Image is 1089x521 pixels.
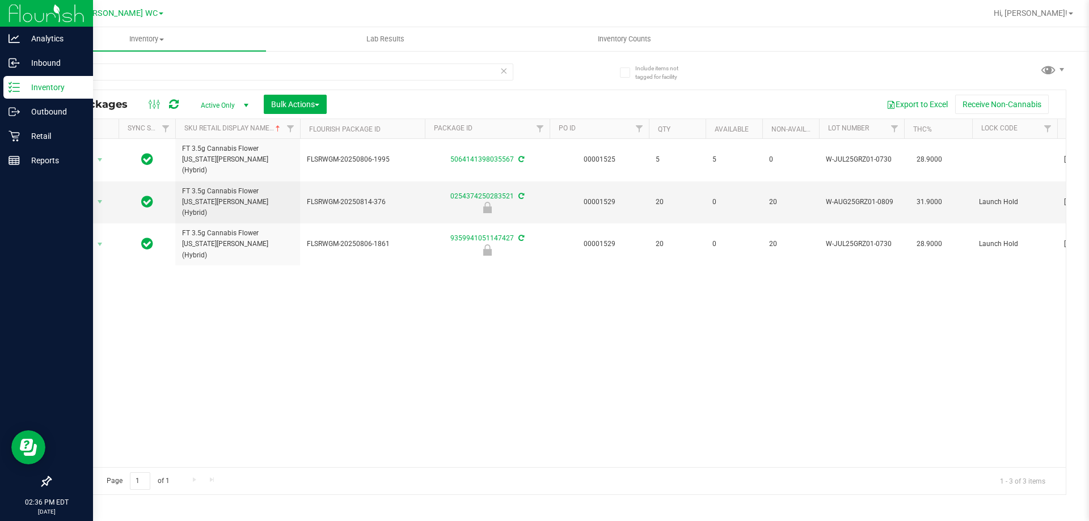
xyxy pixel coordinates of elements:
[11,430,45,464] iframe: Resource center
[712,154,755,165] span: 5
[271,100,319,109] span: Bulk Actions
[307,239,418,249] span: FLSRWGM-20250806-1861
[93,236,107,252] span: select
[828,124,869,132] a: Lot Number
[656,154,699,165] span: 5
[50,63,513,81] input: Search Package ID, Item Name, SKU, Lot or Part Number...
[97,472,179,490] span: Page of 1
[93,194,107,210] span: select
[434,124,472,132] a: Package ID
[68,9,158,18] span: St. [PERSON_NAME] WC
[630,119,649,138] a: Filter
[141,236,153,252] span: In Sync
[584,240,615,248] a: 00001529
[9,57,20,69] inline-svg: Inbound
[911,194,948,210] span: 31.9000
[182,228,293,261] span: FT 3.5g Cannabis Flower [US_STATE][PERSON_NAME] (Hybrid)
[826,197,897,207] span: W-AUG25GRZ01-0809
[500,63,508,78] span: Clear
[20,154,88,167] p: Reports
[635,64,692,81] span: Include items not tagged for facility
[264,95,327,114] button: Bulk Actions
[658,125,670,133] a: Qty
[911,236,948,252] span: 28.9000
[281,119,300,138] a: Filter
[27,27,266,51] a: Inventory
[450,234,514,242] a: 9359941051147427
[994,9,1067,18] span: Hi, [PERSON_NAME]!
[309,125,381,133] a: Flourish Package ID
[979,239,1050,249] span: Launch Hold
[93,152,107,168] span: select
[184,124,282,132] a: Sku Retail Display Name
[584,155,615,163] a: 00001525
[9,130,20,142] inline-svg: Retail
[130,472,150,490] input: 1
[157,119,175,138] a: Filter
[59,98,139,111] span: All Packages
[450,192,514,200] a: 0254374250283521
[9,82,20,93] inline-svg: Inventory
[911,151,948,168] span: 28.9000
[712,239,755,249] span: 0
[656,197,699,207] span: 20
[979,197,1050,207] span: Launch Hold
[5,497,88,507] p: 02:36 PM EDT
[1039,119,1057,138] a: Filter
[955,95,1049,114] button: Receive Non-Cannabis
[712,197,755,207] span: 0
[517,234,524,242] span: Sync from Compliance System
[266,27,505,51] a: Lab Results
[5,507,88,516] p: [DATE]
[307,154,418,165] span: FLSRWGM-20250806-1995
[656,239,699,249] span: 20
[20,56,88,70] p: Inbound
[531,119,550,138] a: Filter
[517,155,524,163] span: Sync from Compliance System
[505,27,744,51] a: Inventory Counts
[423,202,551,213] div: Launch Hold
[351,34,420,44] span: Lab Results
[182,186,293,219] span: FT 3.5g Cannabis Flower [US_STATE][PERSON_NAME] (Hybrid)
[583,34,666,44] span: Inventory Counts
[20,32,88,45] p: Analytics
[769,154,812,165] span: 0
[885,119,904,138] a: Filter
[584,198,615,206] a: 00001529
[20,105,88,118] p: Outbound
[423,244,551,256] div: Launch Hold
[20,81,88,94] p: Inventory
[182,143,293,176] span: FT 3.5g Cannabis Flower [US_STATE][PERSON_NAME] (Hybrid)
[771,125,822,133] a: Non-Available
[879,95,955,114] button: Export to Excel
[981,124,1018,132] a: Lock Code
[559,124,576,132] a: PO ID
[9,155,20,166] inline-svg: Reports
[450,155,514,163] a: 5064141398035567
[826,154,897,165] span: W-JUL25GRZ01-0730
[128,124,171,132] a: Sync Status
[9,33,20,44] inline-svg: Analytics
[715,125,749,133] a: Available
[141,194,153,210] span: In Sync
[913,125,932,133] a: THC%
[769,197,812,207] span: 20
[826,239,897,249] span: W-JUL25GRZ01-0730
[517,192,524,200] span: Sync from Compliance System
[141,151,153,167] span: In Sync
[769,239,812,249] span: 20
[307,197,418,207] span: FLSRWGM-20250814-376
[27,34,266,44] span: Inventory
[991,472,1054,489] span: 1 - 3 of 3 items
[20,129,88,143] p: Retail
[9,106,20,117] inline-svg: Outbound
